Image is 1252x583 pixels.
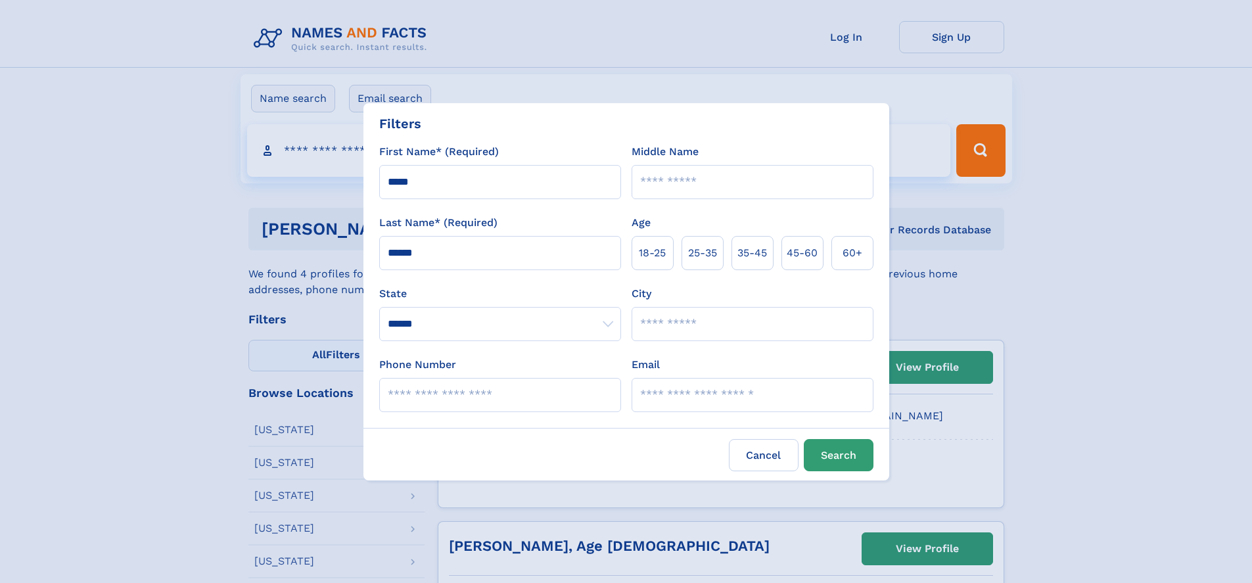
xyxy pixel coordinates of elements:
[737,245,767,261] span: 35‑45
[379,144,499,160] label: First Name* (Required)
[639,245,666,261] span: 18‑25
[843,245,862,261] span: 60+
[787,245,818,261] span: 45‑60
[632,286,651,302] label: City
[688,245,717,261] span: 25‑35
[379,286,621,302] label: State
[632,215,651,231] label: Age
[729,439,799,471] label: Cancel
[632,144,699,160] label: Middle Name
[379,357,456,373] label: Phone Number
[379,215,498,231] label: Last Name* (Required)
[632,357,660,373] label: Email
[379,114,421,133] div: Filters
[804,439,873,471] button: Search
